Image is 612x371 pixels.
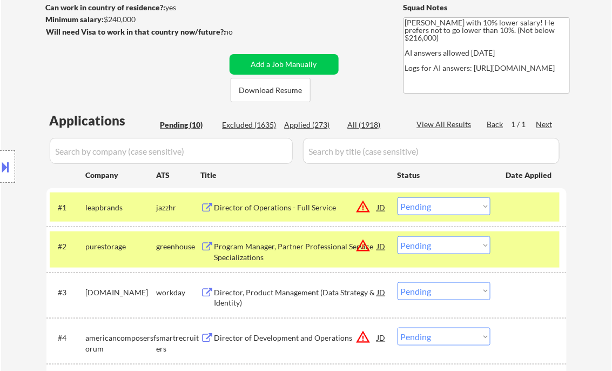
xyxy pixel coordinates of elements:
[376,282,387,302] div: JD
[376,197,387,217] div: JD
[356,199,371,214] button: warning_amber
[46,27,226,36] strong: Will need Visa to work in that country now/future?:
[376,236,387,256] div: JD
[536,119,554,130] div: Next
[46,3,166,12] strong: Can work in country of residence?:
[46,15,104,24] strong: Minimum salary:
[512,119,536,130] div: 1 / 1
[285,120,339,130] div: Applied (273)
[86,333,157,354] div: americancomposersforum
[376,328,387,347] div: JD
[356,238,371,253] button: warning_amber
[417,119,475,130] div: View All Results
[225,27,255,37] div: no
[230,54,339,75] button: Add a Job Manually
[201,170,387,181] div: Title
[356,329,371,345] button: warning_amber
[157,333,201,354] div: smartrecruiters
[214,202,378,213] div: Director of Operations - Full Service
[231,78,311,102] button: Download Resume
[506,170,554,181] div: Date Applied
[46,14,226,25] div: $240,000
[214,287,378,308] div: Director, Product Management (Data Strategy & Identity)
[303,138,560,164] input: Search by title (case sensitive)
[403,2,570,13] div: Squad Notes
[214,333,378,343] div: Director of Development and Operations
[86,287,157,298] div: [DOMAIN_NAME]
[348,120,402,130] div: All (1918)
[223,120,277,130] div: Excluded (1635)
[58,287,77,298] div: #3
[46,2,223,13] div: yes
[58,333,77,343] div: #4
[487,119,505,130] div: Back
[398,165,490,184] div: Status
[157,287,201,298] div: workday
[214,241,378,262] div: Program Manager, Partner Professional Service Specializations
